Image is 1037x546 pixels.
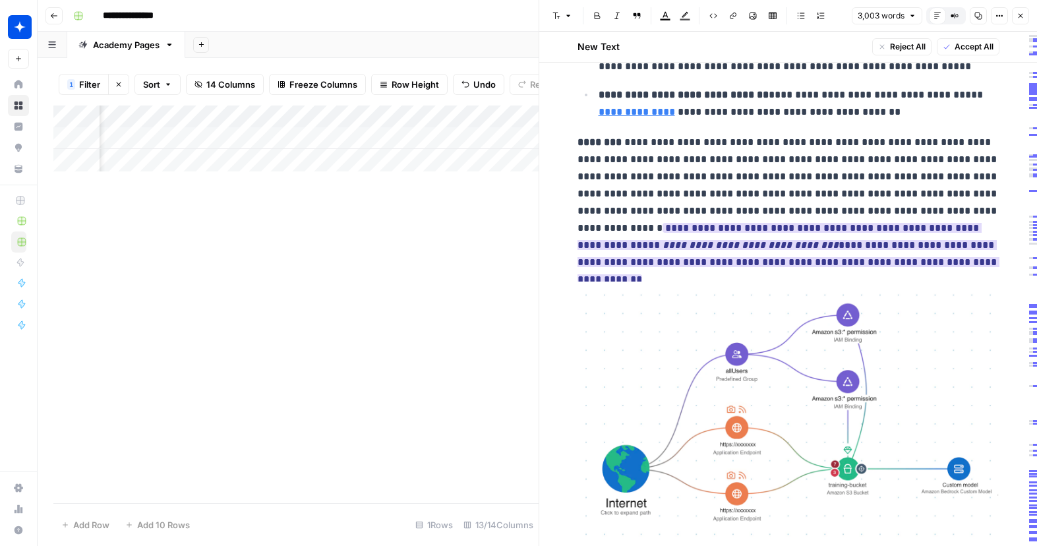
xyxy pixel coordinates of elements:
h2: New Text [578,40,620,53]
span: Undo [473,78,496,91]
div: 1 [67,79,75,90]
button: Add 10 Rows [117,514,198,535]
a: Your Data [8,158,29,179]
span: Accept All [955,41,993,53]
a: Browse [8,95,29,116]
span: Reject All [890,41,926,53]
div: 13/14 Columns [458,514,539,535]
a: Academy Pages [67,32,185,58]
span: 1 [69,79,73,90]
div: 1 Rows [410,514,458,535]
span: Add Row [73,518,109,531]
span: 14 Columns [206,78,255,91]
a: Insights [8,116,29,137]
a: Opportunities [8,137,29,158]
button: Sort [134,74,181,95]
button: Add Row [53,514,117,535]
span: 3,003 words [858,10,904,22]
a: Home [8,74,29,95]
button: Reject All [872,38,932,55]
span: Add 10 Rows [137,518,190,531]
div: Academy Pages [93,38,160,51]
button: Workspace: Wiz [8,11,29,44]
button: Help + Support [8,520,29,541]
button: Undo [453,74,504,95]
span: Row Height [392,78,439,91]
span: Sort [143,78,160,91]
span: Filter [79,78,100,91]
a: Settings [8,477,29,499]
span: Freeze Columns [289,78,357,91]
button: Redo [510,74,560,95]
span: Redo [530,78,551,91]
a: Usage [8,499,29,520]
button: Freeze Columns [269,74,366,95]
button: 1Filter [59,74,108,95]
button: Accept All [937,38,999,55]
img: Wiz Logo [8,15,32,39]
button: 14 Columns [186,74,264,95]
button: Row Height [371,74,448,95]
button: 3,003 words [852,7,922,24]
